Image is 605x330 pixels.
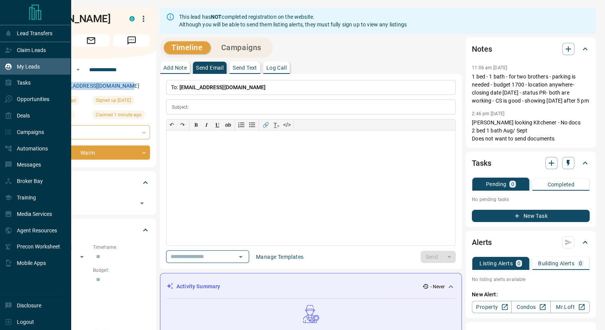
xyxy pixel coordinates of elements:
div: Criteria [32,221,150,239]
span: Email [73,34,109,47]
p: Activity Summary [176,283,220,291]
div: Warm [32,145,150,160]
button: Numbered list [236,119,247,130]
p: Motivation: [32,305,150,312]
a: [EMAIL_ADDRESS][DOMAIN_NAME] [53,83,139,89]
button: </> [282,119,292,130]
span: Signed up [DATE] [96,96,131,104]
div: split button [421,251,456,263]
button: Timeline [164,41,210,54]
p: Send Text [233,65,257,70]
button: ↷ [177,119,188,130]
a: Mr.Loft [550,301,590,313]
span: 𝐔 [215,122,219,128]
button: 𝐔 [212,119,223,130]
button: 𝑰 [201,119,212,130]
h2: Alerts [472,236,492,248]
p: New Alert: [472,291,590,299]
p: Completed [547,182,574,187]
span: Message [113,34,150,47]
strong: NOT [211,14,222,20]
button: ab [223,119,233,130]
span: Claimed 1 minute ago [96,111,142,119]
p: Listing Alerts [479,261,513,266]
p: Areas Searched: [32,290,150,297]
button: 🔗 [260,119,271,130]
p: Building Alerts [538,261,574,266]
button: Open [73,65,83,74]
div: Tags [32,173,150,192]
p: Timeframe: [93,244,150,251]
div: Wed Aug 13 2025 [93,111,150,121]
a: Condos [511,301,551,313]
p: To: [166,80,456,95]
a: Property [472,301,511,313]
p: [PERSON_NAME] looking Kitchener - No docs 2 bed 1 bath Aug/ Sept Does not want to send documents [472,119,590,143]
p: Subject: [172,104,189,111]
div: condos.ca [129,16,135,21]
button: Bullet list [247,119,258,130]
button: T̲ₓ [271,119,282,130]
div: Notes [472,40,590,58]
p: 11:06 am [DATE] [472,65,507,70]
div: Alerts [472,233,590,252]
button: Open [235,252,246,262]
p: No pending tasks [472,194,590,205]
s: ab [225,122,231,128]
p: Log Call [266,65,287,70]
p: 0 [511,181,514,187]
p: 0 [517,261,520,266]
h1: [PERSON_NAME] [32,13,118,25]
p: - Never [430,283,445,290]
button: Open [137,198,147,209]
div: Activity Summary- Never [166,279,455,294]
p: No listing alerts available [472,276,590,283]
p: Send Email [196,65,223,70]
p: Add Note [163,65,187,70]
h2: Notes [472,43,492,55]
p: 0 [579,261,582,266]
span: [EMAIL_ADDRESS][DOMAIN_NAME] [179,84,266,90]
button: 𝐁 [191,119,201,130]
p: Pending [486,181,507,187]
p: 2:46 pm [DATE] [472,111,504,116]
p: 1 bed - 1 bath - for two brothers - parking is needed - budget 1700 - location anywhere- closing ... [472,73,590,105]
button: New Task [472,210,590,222]
button: ↶ [166,119,177,130]
button: Campaigns [214,41,269,54]
div: This lead has completed registration on the website. Although you will be able to send them listi... [179,10,407,31]
div: Tasks [472,154,590,172]
p: Budget: [93,267,150,274]
button: Manage Templates [251,251,308,263]
div: Tue Jul 25 2023 [93,96,150,107]
h2: Tasks [472,157,491,169]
